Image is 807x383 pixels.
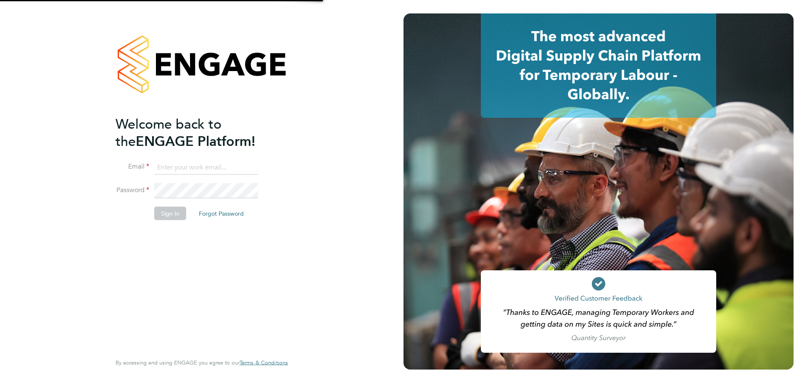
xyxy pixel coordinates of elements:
a: Terms & Conditions [240,359,288,366]
label: Email [116,162,149,171]
button: Forgot Password [192,207,251,220]
button: Sign In [154,207,186,220]
label: Password [116,186,149,195]
h2: ENGAGE Platform! [116,115,280,150]
span: Welcome back to the [116,116,222,149]
input: Enter your work email... [154,160,258,175]
span: By accessing and using ENGAGE you agree to our [116,359,288,366]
